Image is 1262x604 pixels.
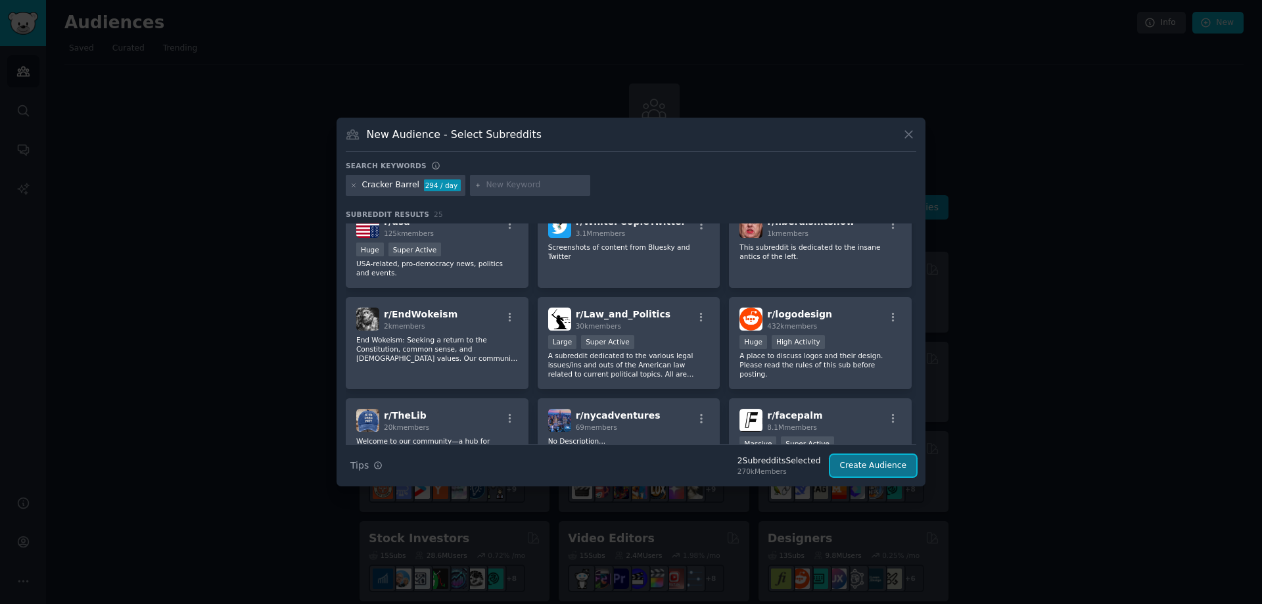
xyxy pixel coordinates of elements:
[739,335,767,349] div: Huge
[581,335,634,349] div: Super Active
[767,309,832,319] span: r/ logodesign
[356,335,518,363] p: End Wokeism: Seeking a return to the Constitution, common sense, and [DEMOGRAPHIC_DATA] values. O...
[767,322,817,330] span: 432k members
[548,351,710,379] p: A subreddit dedicated to the various legal issues/ins and outs of the American law related to cur...
[388,243,442,256] div: Super Active
[576,229,626,237] span: 3.1M members
[576,410,661,421] span: r/ nycadventures
[548,335,577,349] div: Large
[739,436,776,450] div: Massive
[548,409,571,432] img: nycadventures
[548,215,571,238] img: WhitePeopleTwitter
[434,210,443,218] span: 25
[356,409,379,432] img: TheLib
[739,308,762,331] img: logodesign
[576,423,617,431] span: 69 members
[384,229,434,237] span: 125k members
[767,229,808,237] span: 1k members
[767,410,822,421] span: r/ facepalm
[346,454,387,477] button: Tips
[384,410,427,421] span: r/ TheLib
[737,455,821,467] div: 2 Subreddit s Selected
[739,409,762,432] img: facepalm
[384,309,457,319] span: r/ EndWokeism
[739,215,762,238] img: liberalshitshow
[356,259,518,277] p: USA-related, pro-democracy news, politics and events.
[424,179,461,191] div: 294 / day
[767,423,817,431] span: 8.1M members
[739,351,901,379] p: A place to discuss logos and their design. Please read the rules of this sub before posting.
[362,179,419,191] div: Cracker Barrel
[781,436,834,450] div: Super Active
[384,322,425,330] span: 2k members
[356,436,518,464] p: Welcome to our community—a hub for progressive ideas, meaningful discussions, and the pursuit of ...
[576,322,621,330] span: 30k members
[739,243,901,261] p: This subreddit is dedicated to the insane antics of the left.
[350,459,369,473] span: Tips
[356,243,384,256] div: Huge
[772,335,825,349] div: High Activity
[486,179,586,191] input: New Keyword
[346,161,427,170] h3: Search keywords
[548,308,571,331] img: Law_and_Politics
[346,210,429,219] span: Subreddit Results
[356,215,379,238] img: usa
[548,243,710,261] p: Screenshots of content from Bluesky and Twitter
[576,309,670,319] span: r/ Law_and_Politics
[384,423,429,431] span: 20k members
[356,308,379,331] img: EndWokeism
[367,128,542,141] h3: New Audience - Select Subreddits
[548,436,710,446] p: No Description...
[737,467,821,476] div: 270k Members
[830,455,917,477] button: Create Audience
